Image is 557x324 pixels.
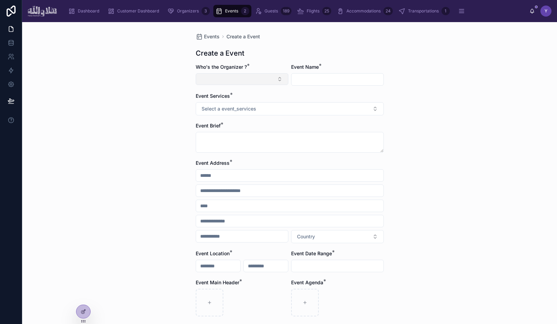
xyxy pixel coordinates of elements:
span: Dashboard [78,8,99,14]
img: App logo [28,6,57,17]
span: Who's the Organizer ? [196,64,247,70]
span: Y [545,8,547,14]
span: Customer Dashboard [117,8,159,14]
span: Guests [264,8,278,14]
span: Events [204,33,220,40]
span: Event Agenda [291,279,323,285]
span: Event Address [196,160,230,166]
a: Organizers3 [165,5,212,17]
span: Flights [307,8,319,14]
h1: Create a Event [196,48,244,58]
div: 1 [442,7,450,15]
a: Dashboard [66,5,104,17]
span: Select a event_services [202,105,256,112]
a: Flights25 [295,5,333,17]
span: Event Main Header [196,279,239,285]
button: Select Button [196,102,384,115]
a: Accommodations24 [335,5,395,17]
span: Event Name [291,64,319,70]
span: Event Location [196,250,230,256]
button: Select Button [196,73,288,85]
span: Event Date Range [291,250,332,256]
span: Event Brief [196,123,221,128]
div: 3 [202,7,210,15]
a: Events [196,33,220,40]
div: scrollable content [63,3,529,19]
span: Country [297,233,315,240]
span: Events [225,8,238,14]
a: Events2 [213,5,251,17]
a: Customer Dashboard [105,5,164,17]
a: Create a Event [226,33,260,40]
span: Accommodations [346,8,381,14]
div: 2 [241,7,249,15]
div: 24 [383,7,393,15]
span: Event Services [196,93,230,99]
span: Organizers [177,8,199,14]
a: Transportations1 [396,5,452,17]
button: Select Button [291,230,384,243]
div: 189 [281,7,291,15]
a: Guests189 [253,5,294,17]
div: 25 [322,7,331,15]
span: Transportations [408,8,439,14]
